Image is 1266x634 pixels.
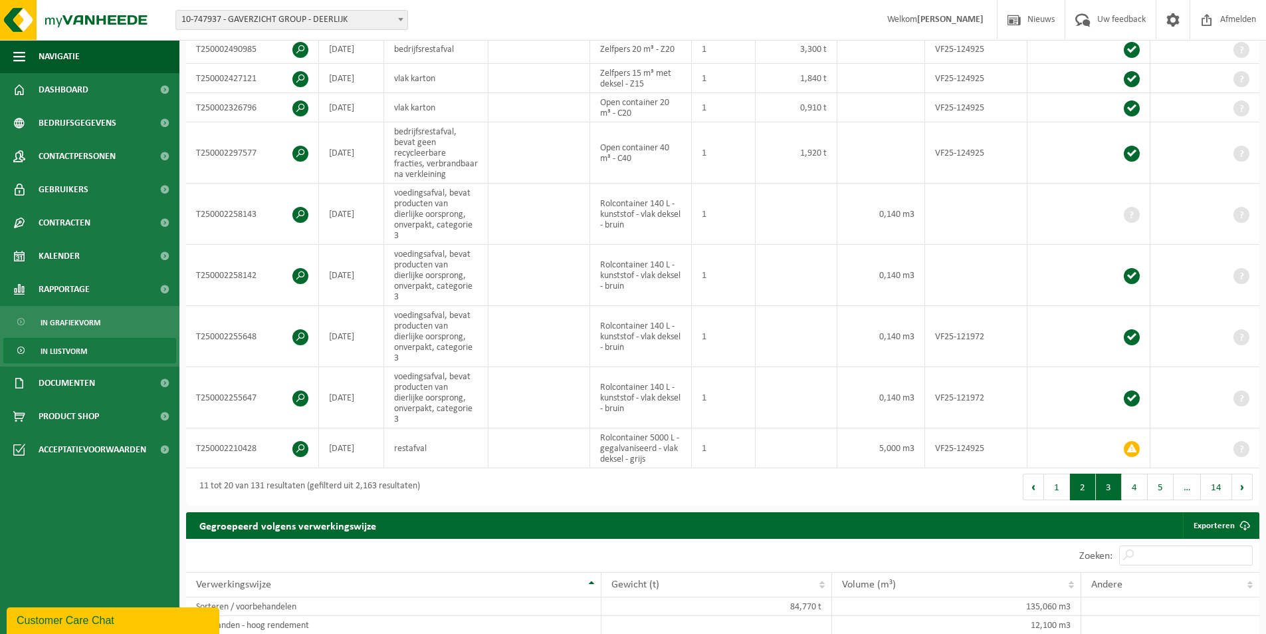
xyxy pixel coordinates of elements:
td: [DATE] [319,93,384,122]
span: Gebruikers [39,173,88,206]
span: Contracten [39,206,90,239]
td: VF25-124925 [925,428,1027,468]
td: T250002427121 [186,64,319,93]
span: Bedrijfsgegevens [39,106,116,140]
span: Gewicht (t) [611,579,659,590]
span: Volume (m³) [842,579,896,590]
button: Next [1232,474,1253,500]
td: T250002297577 [186,122,319,184]
td: VF25-124925 [925,35,1027,64]
a: In grafiekvorm [3,309,176,335]
span: Andere [1091,579,1122,590]
td: [DATE] [319,245,384,306]
td: Open container 20 m³ - C20 [590,93,691,122]
a: In lijstvorm [3,338,176,363]
td: 135,060 m3 [832,597,1081,616]
span: 10-747937 - GAVERZICHT GROUP - DEERLIJK [175,10,408,30]
td: Sorteren / voorbehandelen [186,597,601,616]
td: VF25-124925 [925,64,1027,93]
td: [DATE] [319,184,384,245]
td: restafval [384,428,488,468]
td: vlak karton [384,93,488,122]
strong: [PERSON_NAME] [917,15,984,25]
td: Rolcontainer 140 L - kunststof - vlak deksel - bruin [590,245,691,306]
label: Zoeken: [1079,551,1112,561]
td: Rolcontainer 140 L - kunststof - vlak deksel - bruin [590,184,691,245]
span: Kalender [39,239,80,273]
td: Rolcontainer 140 L - kunststof - vlak deksel - bruin [590,367,691,428]
td: 1 [692,306,756,367]
span: Documenten [39,367,95,400]
h2: Gegroepeerd volgens verwerkingswijze [186,512,389,538]
td: T250002326796 [186,93,319,122]
td: voedingsafval, bevat producten van dierlijke oorsprong, onverpakt, categorie 3 [384,367,488,428]
td: Zelfpers 20 m³ - Z20 [590,35,691,64]
button: 1 [1044,474,1070,500]
span: Dashboard [39,73,88,106]
td: 84,770 t [601,597,832,616]
td: 0,140 m3 [837,245,925,306]
td: 1,840 t [756,64,838,93]
td: 0,140 m3 [837,184,925,245]
td: 1,920 t [756,122,838,184]
td: [DATE] [319,64,384,93]
span: In grafiekvorm [41,310,100,335]
td: T250002255648 [186,306,319,367]
span: … [1174,474,1201,500]
span: Acceptatievoorwaarden [39,433,146,466]
span: In lijstvorm [41,339,87,364]
td: T250002258143 [186,184,319,245]
div: 11 tot 20 van 131 resultaten (gefilterd uit 2,163 resultaten) [193,475,420,499]
td: vlak karton [384,64,488,93]
td: VF25-121972 [925,367,1027,428]
td: VF25-124925 [925,122,1027,184]
button: 5 [1148,474,1174,500]
td: bedrijfsrestafval, bevat geen recycleerbare fracties, verbrandbaar na verkleining [384,122,488,184]
td: [DATE] [319,306,384,367]
span: Verwerkingswijze [196,579,271,590]
td: 1 [692,428,756,468]
button: 14 [1201,474,1232,500]
td: [DATE] [319,35,384,64]
td: 0,910 t [756,93,838,122]
td: T250002258142 [186,245,319,306]
td: Rolcontainer 5000 L - gegalvaniseerd - vlak deksel - grijs [590,428,691,468]
td: 1 [692,184,756,245]
span: Contactpersonen [39,140,116,173]
td: [DATE] [319,122,384,184]
td: Zelfpers 15 m³ met deksel - Z15 [590,64,691,93]
td: T250002490985 [186,35,319,64]
button: 2 [1070,474,1096,500]
td: 5,000 m3 [837,428,925,468]
td: voedingsafval, bevat producten van dierlijke oorsprong, onverpakt, categorie 3 [384,245,488,306]
td: 1 [692,245,756,306]
td: bedrijfsrestafval [384,35,488,64]
a: Exporteren [1183,512,1258,539]
button: Previous [1023,474,1044,500]
td: voedingsafval, bevat producten van dierlijke oorsprong, onverpakt, categorie 3 [384,306,488,367]
span: 10-747937 - GAVERZICHT GROUP - DEERLIJK [176,11,407,29]
iframe: chat widget [7,605,222,634]
td: 1 [692,93,756,122]
td: T250002210428 [186,428,319,468]
td: 1 [692,35,756,64]
td: T250002255647 [186,367,319,428]
td: Open container 40 m³ - C40 [590,122,691,184]
td: 0,140 m3 [837,367,925,428]
td: 1 [692,64,756,93]
td: VF25-121972 [925,306,1027,367]
td: VF25-124925 [925,93,1027,122]
td: 1 [692,367,756,428]
button: 3 [1096,474,1122,500]
td: [DATE] [319,428,384,468]
td: 1 [692,122,756,184]
span: Rapportage [39,273,90,306]
span: Product Shop [39,400,99,433]
span: Navigatie [39,40,80,73]
td: voedingsafval, bevat producten van dierlijke oorsprong, onverpakt, categorie 3 [384,184,488,245]
td: 3,300 t [756,35,838,64]
td: 0,140 m3 [837,306,925,367]
td: Rolcontainer 140 L - kunststof - vlak deksel - bruin [590,306,691,367]
button: 4 [1122,474,1148,500]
